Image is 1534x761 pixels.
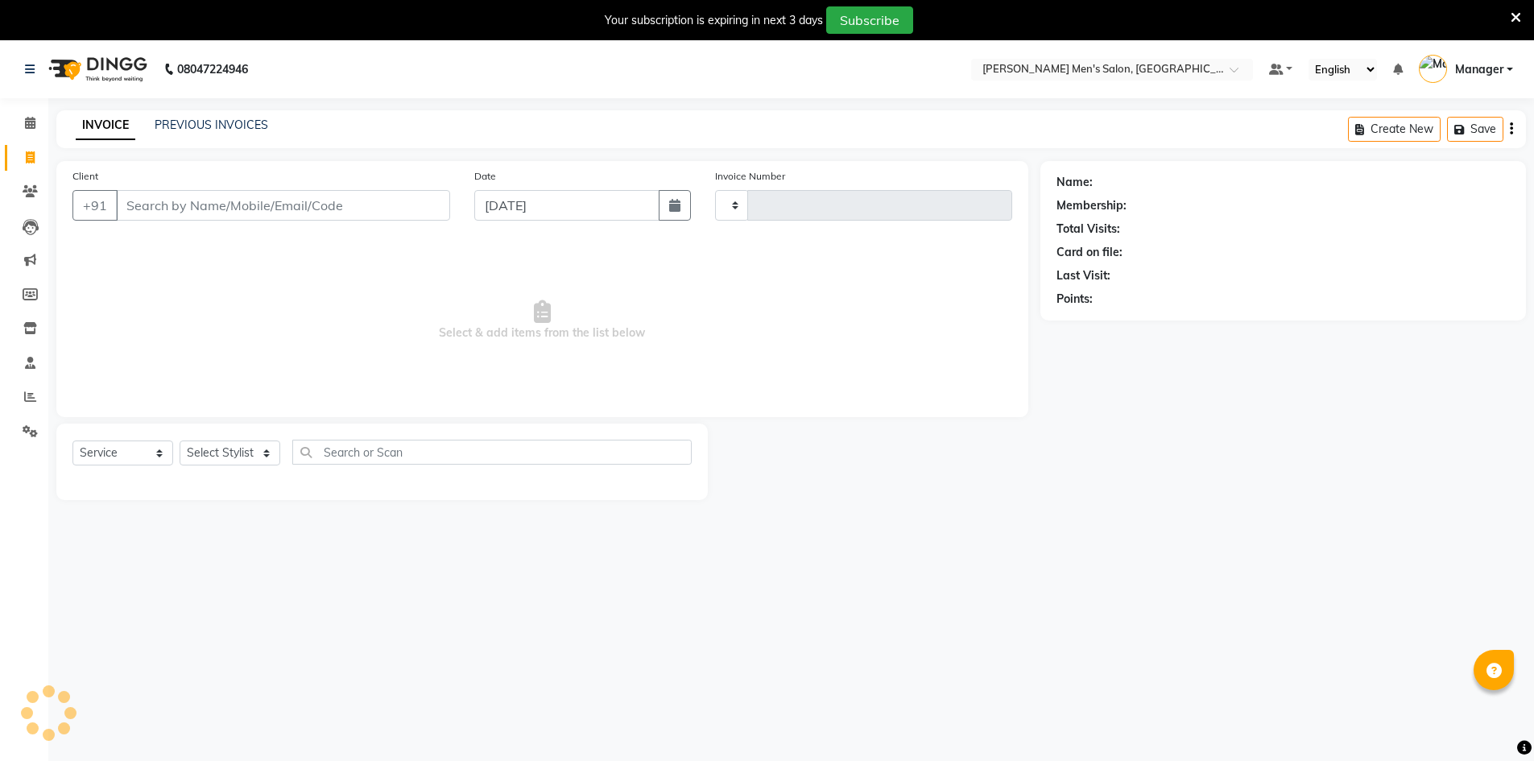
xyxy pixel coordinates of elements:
[72,169,98,184] label: Client
[1056,197,1127,214] div: Membership:
[1466,697,1518,745] iframe: chat widget
[155,118,268,132] a: PREVIOUS INVOICES
[1056,291,1093,308] div: Points:
[72,240,1012,401] span: Select & add items from the list below
[605,12,823,29] div: Your subscription is expiring in next 3 days
[474,169,496,184] label: Date
[1348,117,1441,142] button: Create New
[41,47,151,92] img: logo
[292,440,692,465] input: Search or Scan
[177,47,248,92] b: 08047224946
[1455,61,1503,78] span: Manager
[72,190,118,221] button: +91
[76,111,135,140] a: INVOICE
[1056,244,1123,261] div: Card on file:
[715,169,785,184] label: Invoice Number
[1447,117,1503,142] button: Save
[1056,174,1093,191] div: Name:
[826,6,913,34] button: Subscribe
[1419,55,1447,83] img: Manager
[1056,221,1120,238] div: Total Visits:
[1056,267,1110,284] div: Last Visit:
[116,190,450,221] input: Search by Name/Mobile/Email/Code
